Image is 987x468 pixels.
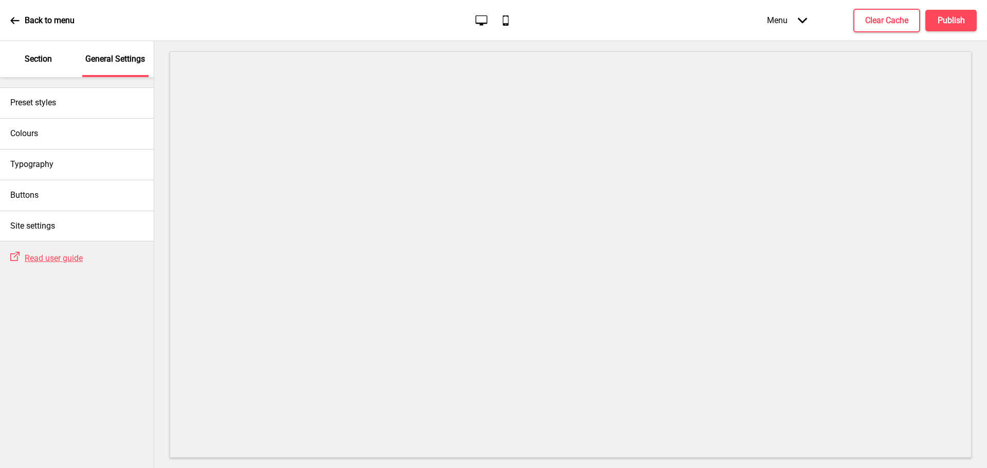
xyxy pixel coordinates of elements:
a: Back to menu [10,7,75,34]
h4: Clear Cache [865,15,908,26]
h4: Publish [938,15,965,26]
p: Section [25,53,52,65]
span: Read user guide [25,253,83,263]
p: General Settings [85,53,145,65]
h4: Colours [10,128,38,139]
a: Read user guide [20,253,83,263]
h4: Buttons [10,190,39,201]
button: Clear Cache [853,9,920,32]
button: Publish [925,10,977,31]
div: Menu [757,5,817,35]
h4: Site settings [10,220,55,232]
p: Back to menu [25,15,75,26]
h4: Typography [10,159,53,170]
h4: Preset styles [10,97,56,108]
